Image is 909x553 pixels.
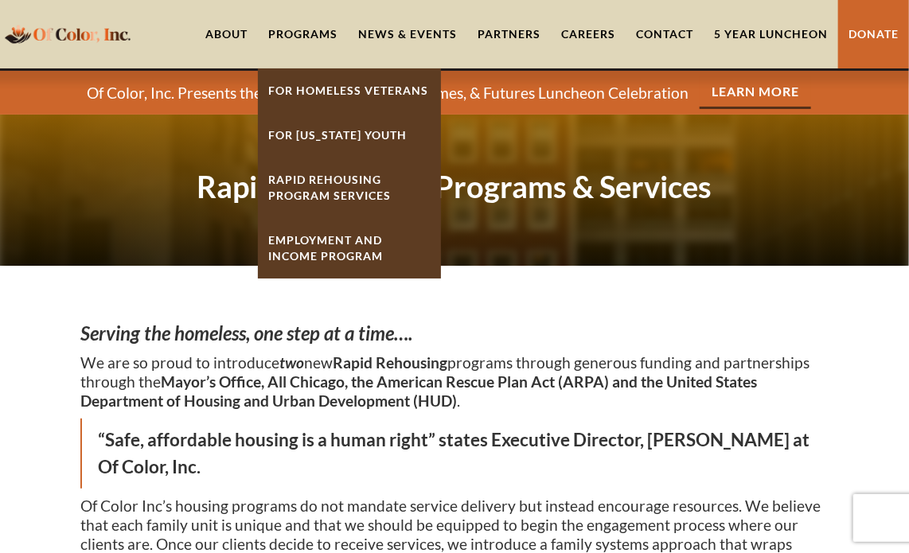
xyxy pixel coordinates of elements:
[197,168,712,204] strong: Rapid ReHousing Programs & Services
[268,173,391,202] strong: Rapid ReHousing Program Services
[87,84,689,103] p: Of Color, Inc. Presents the 5 Years Forward Jobs, Homes, & Futures Luncheon Celebration
[258,113,441,158] a: For [US_STATE] Youth
[700,76,811,109] a: Learn More
[80,321,412,345] em: Serving the homeless, one step at a time….
[268,26,337,42] div: Programs
[258,218,441,278] a: Employment And Income Program
[258,68,441,278] nav: Programs
[258,158,441,218] a: Rapid ReHousing Program Services
[80,419,829,489] blockquote: “Safe, affordable housing is a human right” states Executive Director, [PERSON_NAME] at Of Color,...
[279,353,304,372] em: two
[80,372,757,410] strong: Mayor’s Office, All Chicago, the American Rescue Plan Act (ARPA) and the United States Department...
[80,321,829,345] h3: ‍
[80,353,829,411] p: We are so proud to introduce new programs through generous funding and partnerships through the .
[333,353,447,372] strong: Rapid Rehousing
[258,68,441,113] a: For Homeless Veterans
